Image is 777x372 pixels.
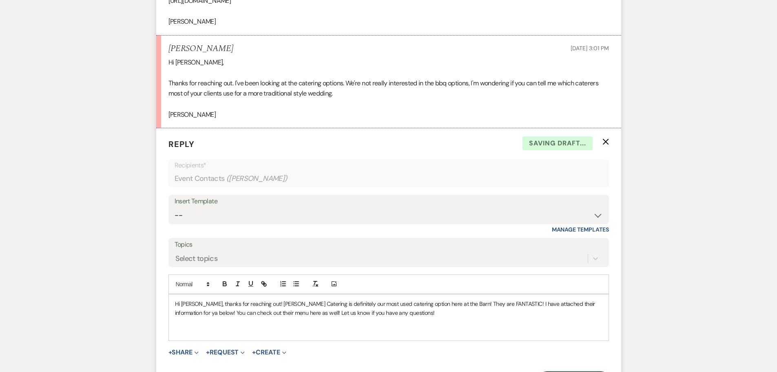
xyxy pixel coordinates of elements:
[168,139,195,149] span: Reply
[226,173,288,184] span: ( [PERSON_NAME] )
[175,160,603,171] p: Recipients*
[552,226,609,233] a: Manage Templates
[175,253,218,264] div: Select topics
[175,239,603,251] label: Topics
[252,349,286,356] button: Create
[168,17,216,26] span: [PERSON_NAME]
[175,196,603,207] div: Insert Template
[175,299,602,318] p: Hi [PERSON_NAME], thanks for reaching out! [PERSON_NAME] Catering is definitely our most used cat...
[168,109,609,120] p: [PERSON_NAME]
[571,45,609,52] span: [DATE] 3:01 PM
[168,349,172,356] span: +
[206,349,210,356] span: +
[252,349,256,356] span: +
[168,57,609,68] p: Hi [PERSON_NAME],
[168,44,233,54] h5: [PERSON_NAME]
[168,78,609,99] p: Thanks for reaching out. I've been looking at the catering options. We're not really interested i...
[175,171,603,187] div: Event Contacts
[522,136,593,150] span: Saving draft...
[206,349,245,356] button: Request
[168,349,199,356] button: Share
